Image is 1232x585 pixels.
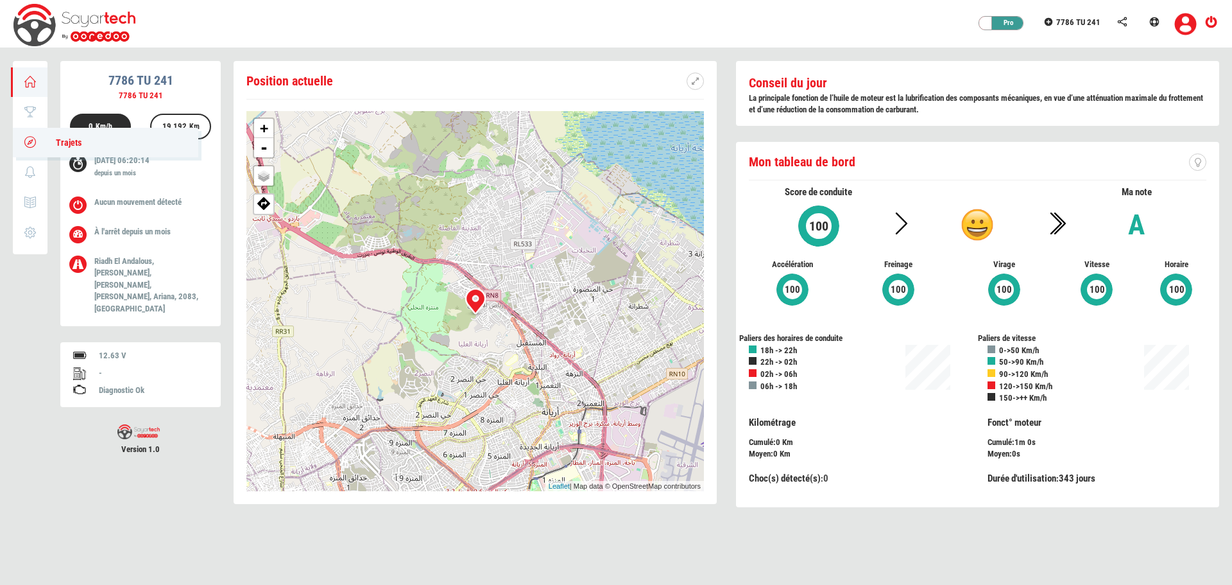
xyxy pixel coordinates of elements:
span: Afficher ma position sur google map [254,195,273,210]
div: Paliers de vitesse [978,333,1217,345]
div: 0 [83,115,118,141]
a: Layers [254,166,273,186]
div: Paliers des horaires de conduite [739,333,978,345]
a: Zoom out [254,138,273,157]
div: 19 192 [157,115,205,141]
b: 50->90 Km/h [999,357,1043,367]
a: Trajets [13,128,198,157]
span: 0 [823,473,828,484]
span: Trajets [43,137,81,148]
span: Position actuelle [246,73,333,89]
b: 120->150 Km/h [999,381,1052,391]
span: Cumulé [988,437,1012,447]
span: 343 jours [1059,473,1095,484]
img: a.png [961,209,993,241]
span: Score de conduite [785,186,852,198]
span: 0 [776,437,780,447]
p: [DATE] 06:20:14 [94,155,201,181]
p: Kilométrage [749,416,968,430]
b: La principale fonction de l’huile de moteur est la lubrification des composants mécaniques, en vu... [749,93,1203,115]
div: : [988,472,1207,485]
img: directions.png [257,196,271,210]
b: 06h -> 18h [760,381,797,391]
div: Pro [986,17,1024,30]
div: : [739,416,978,460]
div: Diagnostic Ok [99,385,208,397]
span: 0 [773,449,778,458]
b: 90->120 Km/h [999,369,1048,379]
span: Mon tableau de bord [749,154,855,170]
span: 0s [1012,449,1020,458]
span: 1m 0s [1014,437,1036,447]
img: sayartech-logo.png [117,424,160,439]
span: Choc(s) détecté(s) [749,473,821,484]
span: À l'arrêt [94,227,120,236]
label: Km/h [96,121,112,132]
b: 150->++ Km/h [999,393,1047,403]
span: Vitesse [1066,259,1127,271]
a: Leaflet [549,482,570,490]
span: Virage [961,259,1047,271]
span: 100 [890,283,907,297]
p: Aucun mouvement détecté [94,196,201,209]
div: : [749,448,968,460]
span: Km [782,437,793,447]
span: Freinage [855,259,941,271]
span: Moyen [988,449,1009,458]
span: 7786 TU 241 [1056,17,1100,27]
span: Km [780,449,791,458]
div: : [978,416,1217,460]
span: Horaire [1146,259,1206,271]
b: 22h -> 02h [760,357,797,367]
span: depuis un mois [122,227,171,236]
p: Riadh El Andalous, [PERSON_NAME], [PERSON_NAME], [PERSON_NAME], Ariana, 2083, [GEOGRAPHIC_DATA] [94,256,201,315]
b: 18h -> 22h [760,345,797,355]
span: Cumulé [749,437,773,447]
b: A [1128,208,1145,241]
label: depuis un mois [94,168,136,179]
span: 100 [1168,283,1185,297]
div: 7786 TU 241 [60,90,221,102]
p: Fonct° moteur [988,416,1207,430]
span: 100 [1089,283,1106,297]
label: Km [189,121,200,132]
div: 12.63 V [99,350,208,362]
b: 02h -> 06h [760,369,797,379]
span: Ma note [1122,186,1152,198]
b: Conseil du jour [749,75,827,91]
span: 100 [809,218,829,234]
span: Accélération [749,259,835,271]
span: Moyen [749,449,771,458]
a: Zoom in [254,119,273,138]
b: 7786 TU 241 [108,73,173,88]
span: 100 [996,283,1013,297]
div: : [749,472,968,485]
span: Version 1.0 [60,444,221,456]
span: 100 [784,283,801,297]
span: Durée d'utilisation [988,473,1056,484]
div: : [988,448,1207,460]
b: 0->50 Km/h [999,345,1039,355]
div: | Map data © OpenStreetMap contributors [545,481,704,492]
div: - [99,367,208,380]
